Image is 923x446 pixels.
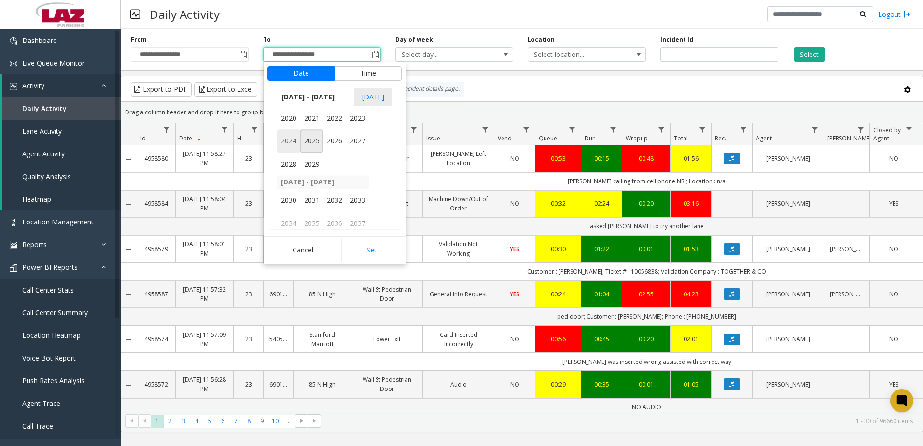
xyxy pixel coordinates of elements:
label: Incident Id [660,35,693,44]
a: Closed by Agent Filter Menu [903,123,916,136]
a: Collapse Details [121,246,137,253]
label: From [131,35,147,44]
span: 2034 [277,212,300,235]
a: 01:53 [676,244,705,253]
img: 'icon' [10,264,17,272]
a: NO [876,290,912,299]
a: NO [876,244,912,253]
a: 4958574 [142,334,169,344]
a: Heatmap [2,188,121,210]
span: 2023 [346,107,369,130]
a: 23 [239,244,257,253]
a: YES [500,244,529,253]
td: 2024 [277,130,300,153]
span: Agent Activity [22,149,65,158]
div: 00:53 [541,154,575,163]
a: Queue Filter Menu [566,123,579,136]
img: pageIcon [130,2,140,26]
span: Heatmap [22,195,51,204]
a: 00:24 [541,290,575,299]
td: 2036 [323,212,346,235]
span: NO [510,335,519,343]
a: NO [876,154,912,163]
span: [DATE] - [DATE] [277,90,339,104]
a: Wall St Pedestrian Door [357,375,417,393]
img: 'icon' [10,219,17,226]
span: Quality Analysis [22,172,71,181]
a: 00:32 [541,199,575,208]
a: H Filter Menu [248,123,261,136]
a: 85 N High [299,380,345,389]
a: Date Filter Menu [218,123,231,136]
span: Page 11 [282,415,295,428]
div: 00:30 [541,244,575,253]
div: 00:20 [628,334,664,344]
div: 01:05 [676,380,705,389]
a: Lane Filter Menu [407,123,420,136]
a: 4958584 [142,199,169,208]
img: 'icon' [10,37,17,45]
span: Agent Trace [22,399,60,408]
span: NO [510,154,519,163]
td: 2035 [300,212,323,235]
span: 2031 [300,189,323,212]
a: 23 [239,290,257,299]
span: Page 6 [216,415,229,428]
div: 02:24 [587,199,616,208]
label: To [263,35,271,44]
span: Closed by Agent [873,126,901,142]
a: Rec. Filter Menu [737,123,750,136]
span: Page 7 [229,415,242,428]
a: 23 [239,334,257,344]
span: Call Center Summary [22,308,88,317]
span: YES [889,380,898,389]
span: Dashboard [22,36,57,45]
label: Location [528,35,555,44]
span: Queue [539,134,557,142]
a: 00:20 [628,199,664,208]
a: 00:15 [587,154,616,163]
span: 2021 [300,107,323,130]
span: 2025 [300,130,323,153]
span: Page 1 [151,415,164,428]
a: 00:45 [587,334,616,344]
a: 23 [239,154,257,163]
span: NO [889,245,898,253]
td: 2026 [323,130,346,153]
a: YES [876,380,912,389]
span: 2022 [323,107,346,130]
span: Daily Activity [22,104,67,113]
span: Live Queue Monitor [22,58,84,68]
span: Wrapup [626,134,648,142]
span: YES [510,245,519,253]
td: 2029 [300,153,323,176]
a: Collapse Details [121,336,137,344]
h3: Daily Activity [145,2,224,26]
span: Push Rates Analysis [22,376,84,385]
button: Export to PDF [131,82,192,97]
a: [PERSON_NAME] [758,380,818,389]
span: Go to the last page [311,417,319,425]
div: 00:35 [587,380,616,389]
th: [DATE] - [DATE] [277,176,369,189]
span: Voice Bot Report [22,353,76,362]
span: NO [510,199,519,208]
td: 2027 [346,130,369,153]
span: Page 9 [255,415,268,428]
td: 2033 [346,189,369,212]
span: NO [889,154,898,163]
a: [PERSON_NAME] [830,244,864,253]
a: 4958587 [142,290,169,299]
div: 02:01 [676,334,705,344]
button: Select [794,47,825,62]
a: 540503 [269,334,287,344]
a: 02:55 [628,290,664,299]
img: 'icon' [10,60,17,68]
